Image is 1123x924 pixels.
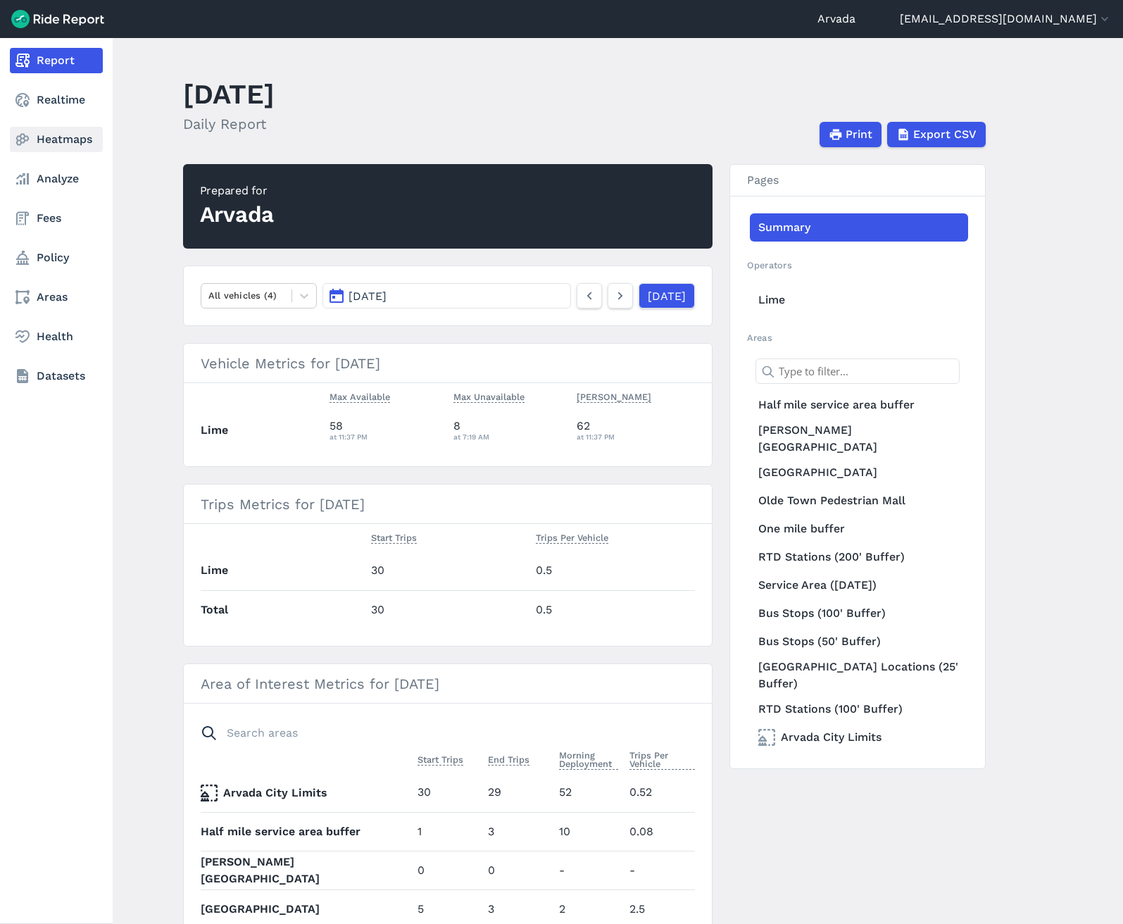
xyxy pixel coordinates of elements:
[10,245,103,270] a: Policy
[559,747,619,773] button: Morning Deployment
[553,851,625,889] td: -
[365,551,530,590] td: 30
[412,773,483,812] td: 30
[750,656,968,695] a: [GEOGRAPHIC_DATA] Locations (25' Buffer)
[482,851,553,889] td: 0
[629,747,695,770] span: Trips Per Vehicle
[750,458,968,487] a: [GEOGRAPHIC_DATA]
[750,419,968,458] a: [PERSON_NAME][GEOGRAPHIC_DATA]
[482,812,553,851] td: 3
[750,628,968,656] a: Bus Stops (50' Buffer)
[488,751,529,768] button: End Trips
[750,723,968,751] a: Arvada City Limits
[750,543,968,571] a: RTD Stations (200' Buffer)
[412,851,483,889] td: 0
[577,430,695,443] div: at 11:37 PM
[577,418,695,443] div: 62
[639,283,695,308] a: [DATE]
[747,258,968,272] h2: Operators
[453,418,566,443] div: 8
[530,590,695,629] td: 0.5
[488,751,529,766] span: End Trips
[365,590,530,629] td: 30
[755,358,960,384] input: Type to filter...
[183,113,275,135] h2: Daily Report
[750,515,968,543] a: One mile buffer
[412,812,483,851] td: 1
[453,430,566,443] div: at 7:19 AM
[559,747,619,770] span: Morning Deployment
[184,485,712,524] h3: Trips Metrics for [DATE]
[330,389,390,406] button: Max Available
[900,11,1112,27] button: [EMAIL_ADDRESS][DOMAIN_NAME]
[846,126,872,143] span: Print
[322,283,570,308] button: [DATE]
[750,391,968,419] a: Half mile service area buffer
[201,551,365,590] th: Lime
[553,812,625,851] td: 10
[184,664,712,704] h3: Area of Interest Metrics for [DATE]
[330,418,442,443] div: 58
[913,126,977,143] span: Export CSV
[10,127,103,152] a: Heatmaps
[482,773,553,812] td: 29
[10,166,103,192] a: Analyze
[201,590,365,629] th: Total
[817,11,855,27] a: Arvada
[10,324,103,349] a: Health
[11,10,104,28] img: Ride Report
[200,199,275,230] div: Arvada
[371,530,417,547] button: Start Trips
[201,411,325,449] th: Lime
[536,530,608,544] span: Trips Per Vehicle
[10,285,103,310] a: Areas
[536,530,608,547] button: Trips Per Vehicle
[750,487,968,515] a: Olde Town Pedestrian Mall
[201,812,412,851] th: Half mile service area buffer
[200,182,275,199] div: Prepared for
[201,851,412,889] th: [PERSON_NAME][GEOGRAPHIC_DATA]
[453,389,525,406] button: Max Unavailable
[820,122,882,147] button: Print
[10,363,103,389] a: Datasets
[192,720,686,746] input: Search areas
[750,599,968,628] a: Bus Stops (100' Buffer)
[418,751,463,768] button: Start Trips
[750,213,968,242] a: Summary
[10,87,103,113] a: Realtime
[624,773,695,812] td: 0.52
[624,851,695,889] td: -
[577,389,651,403] span: [PERSON_NAME]
[201,785,412,801] th: Arvada City Limits
[887,122,986,147] button: Export CSV
[10,48,103,73] a: Report
[577,389,651,406] button: [PERSON_NAME]
[747,331,968,344] h2: Areas
[330,389,390,403] span: Max Available
[371,530,417,544] span: Start Trips
[183,75,275,113] h1: [DATE]
[629,747,695,773] button: Trips Per Vehicle
[184,344,712,383] h3: Vehicle Metrics for [DATE]
[553,773,625,812] td: 52
[453,389,525,403] span: Max Unavailable
[418,751,463,766] span: Start Trips
[349,289,387,303] span: [DATE]
[730,165,985,196] h3: Pages
[624,812,695,851] td: 0.08
[750,571,968,599] a: Service Area ([DATE])
[530,551,695,590] td: 0.5
[750,695,968,723] a: RTD Stations (100' Buffer)
[10,206,103,231] a: Fees
[330,430,442,443] div: at 11:37 PM
[750,286,968,314] a: Lime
